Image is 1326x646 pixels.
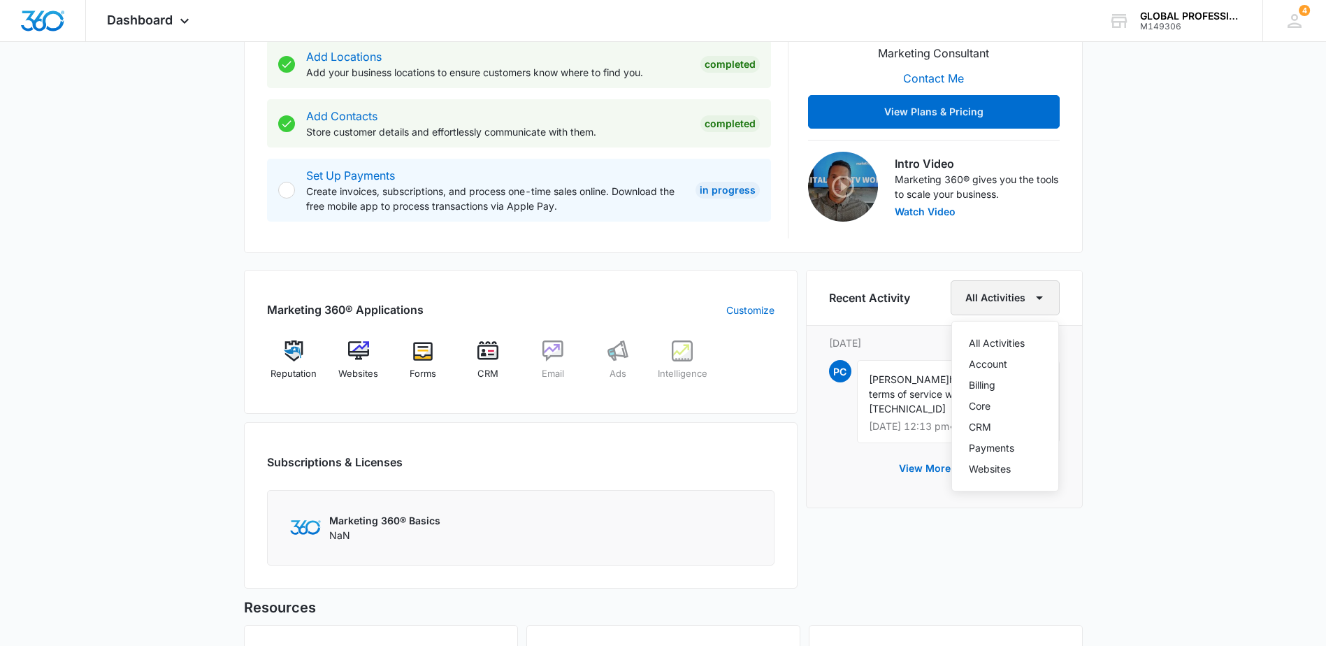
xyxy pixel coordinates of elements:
[1140,10,1242,22] div: account name
[267,301,424,318] h2: Marketing 360® Applications
[700,56,760,73] div: Completed
[271,367,317,381] span: Reputation
[338,367,378,381] span: Websites
[542,367,564,381] span: Email
[329,513,440,543] div: NaN
[952,396,1058,417] button: Core
[889,62,978,95] button: Contact Me
[396,340,450,391] a: Forms
[267,454,403,471] h2: Subscriptions & Licenses
[410,367,436,381] span: Forms
[869,403,946,415] span: [TECHNICAL_ID]
[869,373,949,385] span: [PERSON_NAME]
[895,172,1060,201] p: Marketing 360® gives you the tools to scale your business.
[1140,22,1242,31] div: account id
[700,115,760,132] div: Completed
[306,168,395,182] a: Set Up Payments
[1299,5,1310,16] span: 4
[952,375,1058,396] button: Billing
[808,152,878,222] img: Intro Video
[306,109,377,123] a: Add Contacts
[885,452,1004,485] button: View More Activity
[952,333,1058,354] button: All Activities
[658,367,707,381] span: Intelligence
[969,401,1025,411] div: Core
[969,464,1025,474] div: Websites
[244,597,1083,618] h5: Resources
[591,340,644,391] a: Ads
[952,459,1058,480] button: Websites
[107,13,173,27] span: Dashboard
[306,65,689,80] p: Add your business locations to ensure customers know where to find you.
[306,124,689,139] p: Store customer details and effortlessly communicate with them.
[526,340,580,391] a: Email
[329,513,440,528] p: Marketing 360® Basics
[656,340,709,391] a: Intelligence
[969,422,1025,432] div: CRM
[829,336,1060,350] p: [DATE]
[331,340,385,391] a: Websites
[952,438,1058,459] button: Payments
[969,443,1025,453] div: Payments
[952,354,1058,375] button: Account
[969,359,1025,369] div: Account
[808,95,1060,129] button: View Plans & Pricing
[895,155,1060,172] h3: Intro Video
[1299,5,1310,16] div: notifications count
[267,340,321,391] a: Reputation
[290,520,321,535] img: Marketing 360 Logo
[829,360,851,382] span: PC
[829,289,910,306] h6: Recent Activity
[461,340,515,391] a: CRM
[895,207,956,217] button: Watch Video
[869,422,1048,431] p: [DATE] 12:13 pm • Core
[477,367,498,381] span: CRM
[306,184,684,213] p: Create invoices, subscriptions, and process one-time sales online. Download the free mobile app t...
[610,367,626,381] span: Ads
[952,417,1058,438] button: CRM
[969,338,1025,348] div: All Activities
[969,380,1025,390] div: Billing
[306,50,382,64] a: Add Locations
[696,182,760,199] div: In Progress
[726,303,774,317] a: Customize
[951,280,1060,315] button: All Activities
[878,45,989,62] p: Marketing Consultant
